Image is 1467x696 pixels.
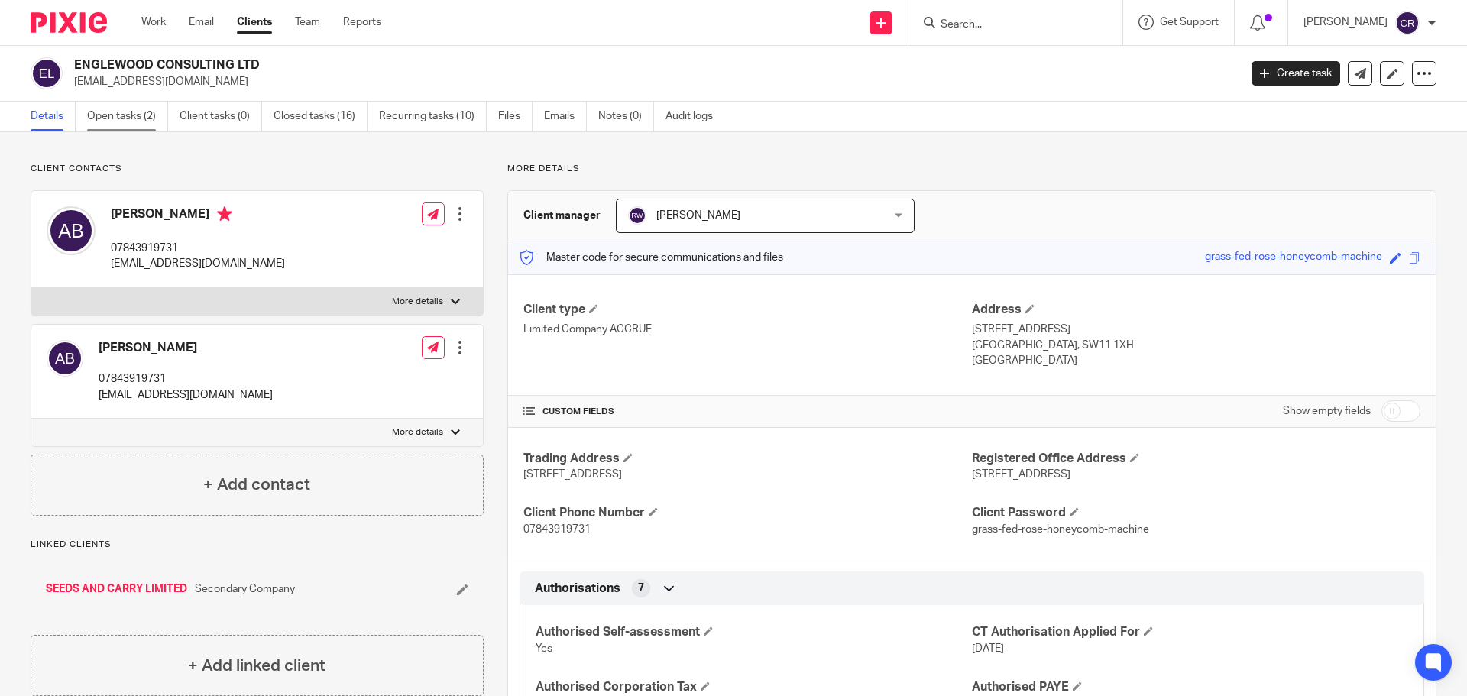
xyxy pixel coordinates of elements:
div: grass-fed-rose-honeycomb-machine [1205,249,1382,267]
a: Clients [237,15,272,30]
i: Primary [217,206,232,222]
a: Notes (0) [598,102,654,131]
h4: Authorised PAYE [972,679,1408,695]
p: [EMAIL_ADDRESS][DOMAIN_NAME] [74,74,1229,89]
p: Limited Company ACCRUE [523,322,972,337]
a: Create task [1252,61,1340,86]
p: 07843919731 [99,371,273,387]
h4: + Add linked client [188,654,325,678]
p: [GEOGRAPHIC_DATA], SW11 1XH [972,338,1420,353]
a: Client tasks (0) [180,102,262,131]
a: Reports [343,15,381,30]
span: [STREET_ADDRESS] [523,469,622,480]
h4: Client Password [972,505,1420,521]
h4: Address [972,302,1420,318]
h4: Authorised Self-assessment [536,624,972,640]
span: Authorisations [535,581,620,597]
a: Emails [544,102,587,131]
p: Linked clients [31,539,484,551]
h4: CUSTOM FIELDS [523,406,972,418]
p: 07843919731 [111,241,285,256]
a: Email [189,15,214,30]
span: grass-fed-rose-honeycomb-machine [972,524,1149,535]
span: 7 [638,581,644,596]
p: Master code for secure communications and files [520,250,783,265]
span: Get Support [1160,17,1219,28]
h4: Registered Office Address [972,451,1420,467]
p: More details [507,163,1436,175]
input: Search [939,18,1077,32]
p: [STREET_ADDRESS] [972,322,1420,337]
a: SEEDS AND CARRY LIMITED [46,581,187,597]
img: svg%3E [47,340,83,377]
a: Work [141,15,166,30]
a: Closed tasks (16) [274,102,368,131]
img: svg%3E [31,57,63,89]
p: More details [392,426,443,439]
h4: Client type [523,302,972,318]
h4: Trading Address [523,451,972,467]
p: [EMAIL_ADDRESS][DOMAIN_NAME] [111,256,285,271]
span: Secondary Company [195,581,295,597]
h4: [PERSON_NAME] [111,206,285,225]
img: svg%3E [47,206,96,255]
p: [EMAIL_ADDRESS][DOMAIN_NAME] [99,387,273,403]
a: Open tasks (2) [87,102,168,131]
h4: Client Phone Number [523,505,972,521]
a: Team [295,15,320,30]
label: Show empty fields [1283,403,1371,419]
img: svg%3E [1395,11,1420,35]
p: Client contacts [31,163,484,175]
h4: + Add contact [203,473,310,497]
span: 07843919731 [523,524,591,535]
h4: Authorised Corporation Tax [536,679,972,695]
h4: CT Authorisation Applied For [972,624,1408,640]
span: [STREET_ADDRESS] [972,469,1070,480]
img: Pixie [31,12,107,33]
a: Files [498,102,533,131]
h4: [PERSON_NAME] [99,340,273,356]
p: More details [392,296,443,308]
a: Audit logs [665,102,724,131]
img: svg%3E [628,206,646,225]
span: [PERSON_NAME] [656,210,740,221]
span: [DATE] [972,643,1004,654]
span: Yes [536,643,552,654]
h2: ENGLEWOOD CONSULTING LTD [74,57,998,73]
a: Details [31,102,76,131]
p: [GEOGRAPHIC_DATA] [972,353,1420,368]
p: [PERSON_NAME] [1303,15,1388,30]
a: Recurring tasks (10) [379,102,487,131]
h3: Client manager [523,208,601,223]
